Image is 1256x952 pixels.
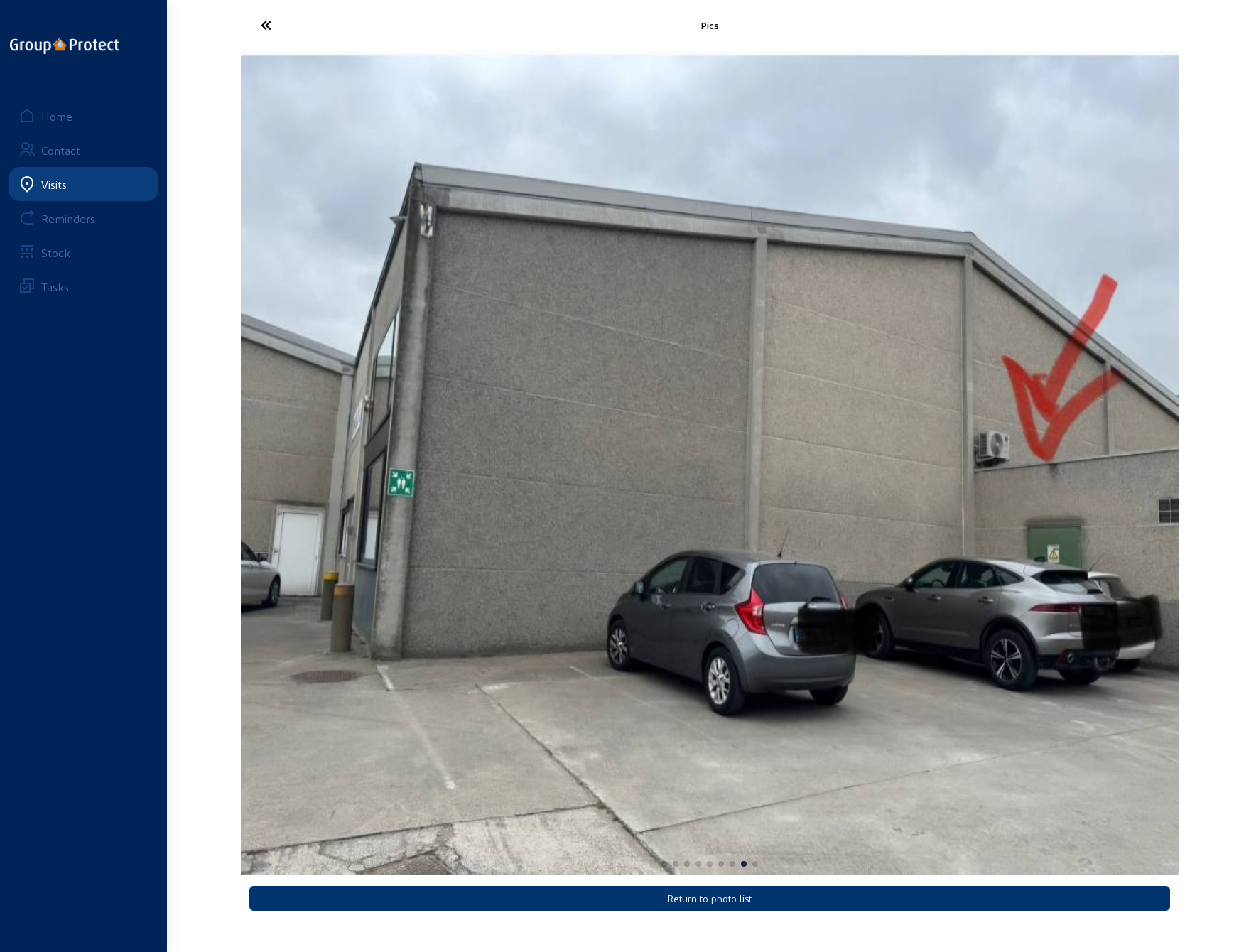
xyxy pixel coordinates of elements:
div: Visits [41,178,67,191]
a: Stock [9,235,158,269]
div: Reminders [41,212,95,225]
a: Tasks [9,269,158,303]
a: Contact [9,133,158,167]
div: Home [41,109,72,123]
a: Home [9,99,158,133]
a: Visits [9,167,158,201]
swiper-slide: 8 / 9 [241,50,1179,875]
img: Foto%20buitenunit%20Unislot.jpg [241,50,1179,875]
div: Pics [397,19,1022,31]
div: Tasks [41,280,69,293]
div: Contact [41,144,80,157]
button: Return to photo list [249,886,1170,911]
div: Stock [41,246,70,259]
a: Reminders [9,201,158,235]
img: logo-oneline.png [10,38,119,54]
